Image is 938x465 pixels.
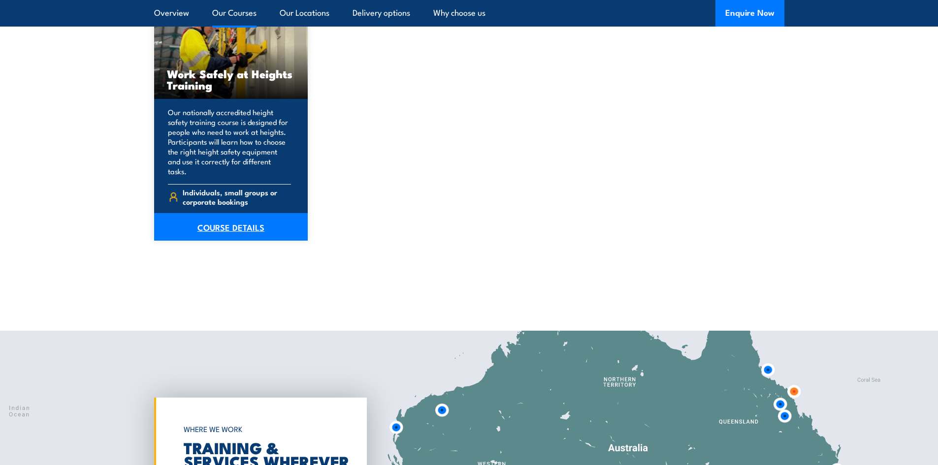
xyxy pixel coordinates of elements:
span: Individuals, small groups or corporate bookings [183,187,291,206]
p: Our nationally accredited height safety training course is designed for people who need to work a... [168,107,291,176]
h3: Work Safely at Heights Training [167,68,295,91]
a: COURSE DETAILS [154,213,308,241]
h6: WHERE WE WORK [184,420,332,438]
